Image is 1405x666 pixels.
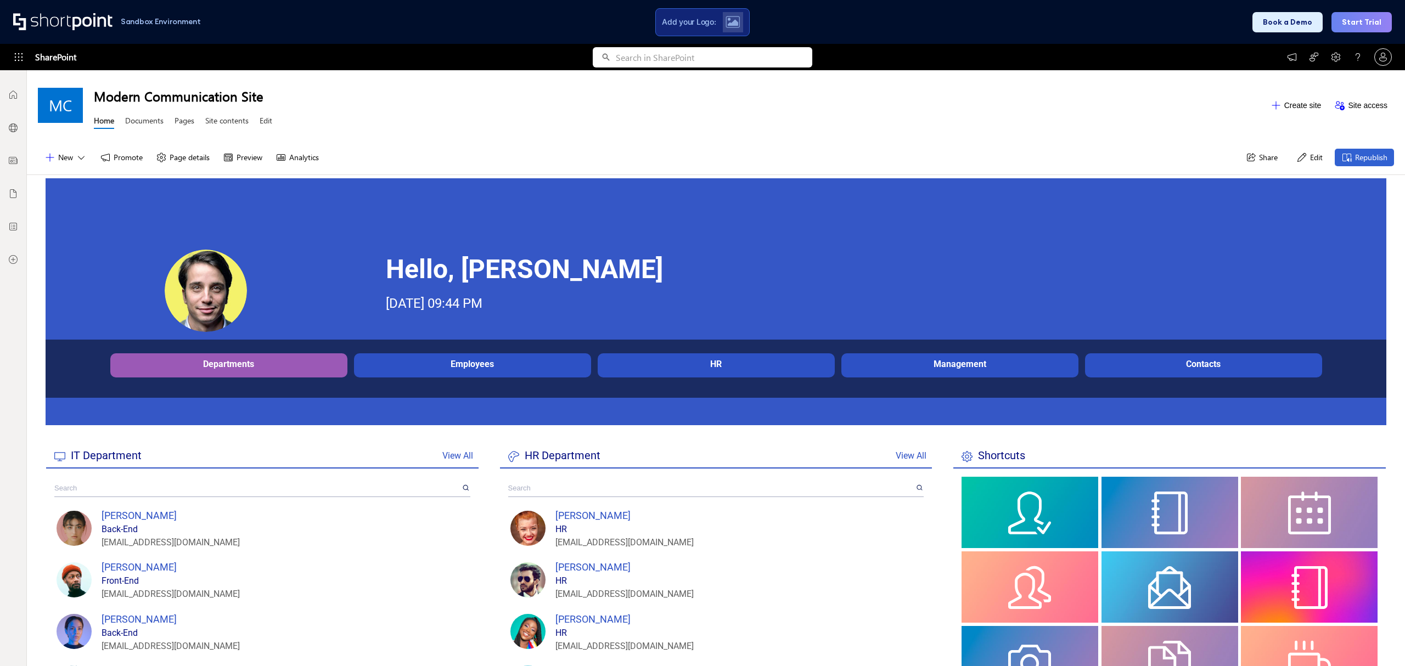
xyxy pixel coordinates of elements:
[110,375,347,391] div: Description
[354,375,591,391] div: Description
[555,560,922,574] div: [PERSON_NAME]
[1239,149,1284,166] button: Share
[175,115,194,129] a: Pages
[1088,359,1319,369] div: Contacts
[1290,149,1329,166] button: Edit
[1331,12,1392,32] button: Start Trial
[555,536,922,549] div: [EMAIL_ADDRESS][DOMAIN_NAME]
[386,296,482,311] div: [DATE] 09:44 PM
[1085,375,1322,391] div: Description
[260,115,272,129] a: Edit
[38,149,93,166] button: New
[205,115,249,129] a: Site contents
[102,536,468,549] div: [EMAIL_ADDRESS][DOMAIN_NAME]
[94,115,114,129] a: Home
[844,359,1076,369] div: Management
[555,588,922,601] div: [EMAIL_ADDRESS][DOMAIN_NAME]
[442,450,473,461] a: View All
[35,44,76,70] span: SharePoint
[93,149,149,166] button: Promote
[1335,149,1394,166] button: Republish
[386,253,663,285] strong: Hello, [PERSON_NAME]
[555,508,922,523] div: [PERSON_NAME]
[508,449,600,462] span: HR Department
[102,612,468,627] div: [PERSON_NAME]
[555,627,922,640] div: HR
[125,115,164,129] a: Documents
[841,375,1078,391] div: Description
[102,588,468,601] div: [EMAIL_ADDRESS][DOMAIN_NAME]
[94,87,1264,105] h1: Modern Communication Site
[102,523,468,536] div: Back-End
[113,359,345,369] div: Departments
[102,627,468,640] div: Back-End
[269,149,325,166] button: Analytics
[555,640,922,653] div: [EMAIL_ADDRESS][DOMAIN_NAME]
[600,359,832,369] div: HR
[1252,12,1323,32] button: Book a Demo
[555,612,922,627] div: [PERSON_NAME]
[54,479,460,496] input: Search
[102,640,468,653] div: [EMAIL_ADDRESS][DOMAIN_NAME]
[616,47,812,67] input: Search in SharePoint
[102,574,468,588] div: Front-End
[49,97,72,114] span: MC
[1350,613,1405,666] iframe: Chat Widget
[54,449,142,462] span: IT Department
[726,16,740,28] img: Upload logo
[1264,97,1328,114] button: Create site
[662,17,716,27] span: Add your Logo:
[896,450,926,461] a: View All
[102,560,468,574] div: [PERSON_NAME]
[1328,97,1394,114] button: Site access
[357,359,588,369] div: Employees
[598,375,835,391] div: Description
[121,19,201,25] h1: Sandbox Environment
[962,449,1025,462] span: Shortcuts
[102,508,468,523] div: [PERSON_NAME]
[508,479,914,496] input: Search
[149,149,216,166] button: Page details
[555,523,922,536] div: HR
[216,149,269,166] button: Preview
[555,574,922,588] div: HR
